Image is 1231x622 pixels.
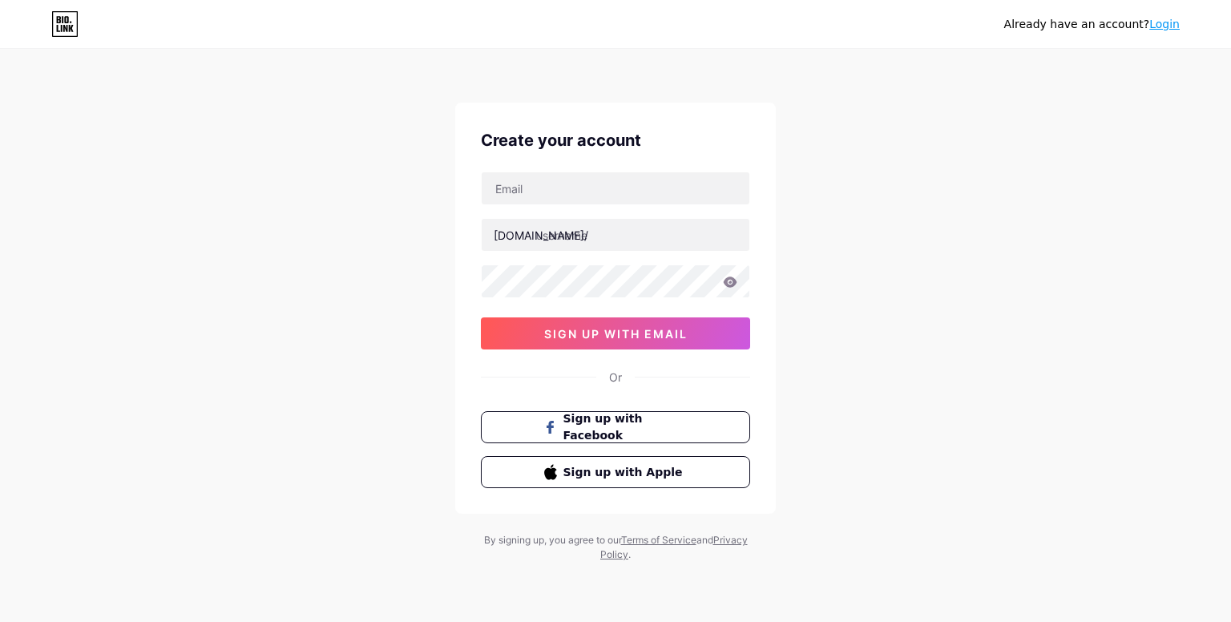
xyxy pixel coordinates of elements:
[482,219,749,251] input: username
[481,456,750,488] button: Sign up with Apple
[482,172,749,204] input: Email
[479,533,752,562] div: By signing up, you agree to our and .
[1004,16,1180,33] div: Already have an account?
[544,327,688,341] span: sign up with email
[481,317,750,349] button: sign up with email
[481,128,750,152] div: Create your account
[494,227,588,244] div: [DOMAIN_NAME]/
[1149,18,1180,30] a: Login
[481,411,750,443] button: Sign up with Facebook
[621,534,696,546] a: Terms of Service
[609,369,622,386] div: Or
[563,410,688,444] span: Sign up with Facebook
[563,464,688,481] span: Sign up with Apple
